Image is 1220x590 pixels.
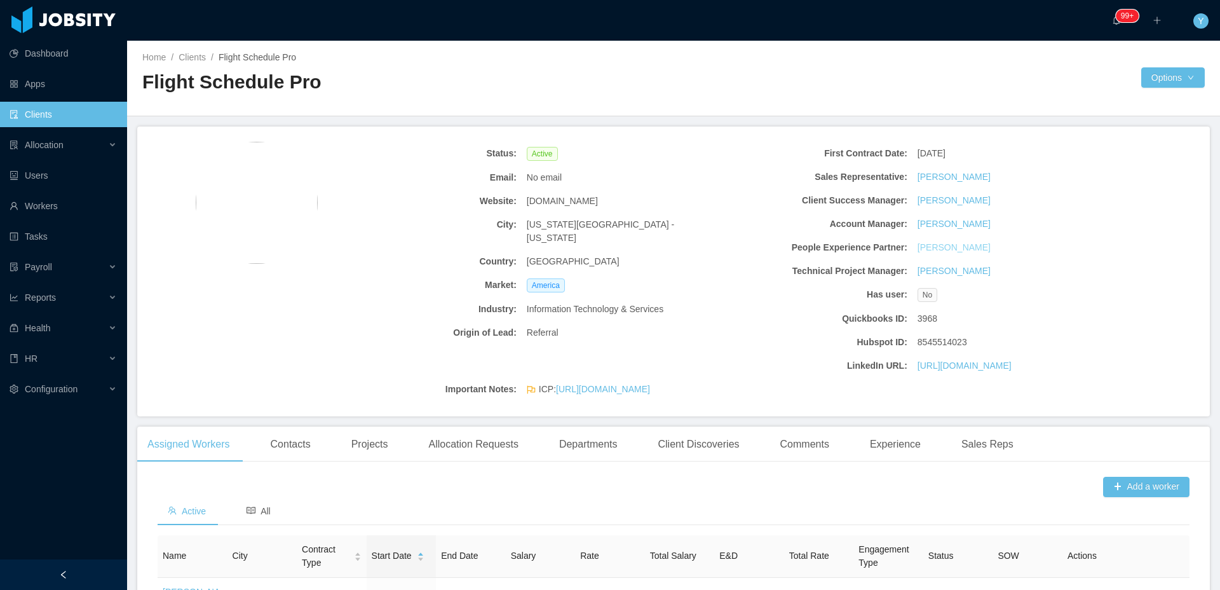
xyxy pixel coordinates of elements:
[918,359,1012,373] a: [URL][DOMAIN_NAME]
[719,551,738,561] span: E&D
[10,263,18,271] i: icon: file-protect
[549,427,628,462] div: Departments
[650,551,696,561] span: Total Salary
[722,359,907,373] b: LinkedIn URL:
[527,278,565,292] span: America
[331,171,517,184] b: Email:
[918,217,991,231] a: [PERSON_NAME]
[10,324,18,333] i: icon: medicine-box
[219,52,296,62] span: Flight Schedule Pro
[331,278,517,292] b: Market:
[539,383,650,396] span: ICP:
[10,163,117,188] a: icon: robotUsers
[1153,16,1162,25] i: icon: plus
[142,69,674,95] h2: Flight Schedule Pro
[168,506,177,515] i: icon: team
[511,551,536,561] span: Salary
[10,102,117,127] a: icon: auditClients
[1112,16,1121,25] i: icon: bell
[25,140,64,150] span: Allocation
[998,551,1019,561] span: SOW
[25,353,37,364] span: HR
[1141,67,1205,88] button: Optionsicon: down
[25,323,50,333] span: Health
[770,427,839,462] div: Comments
[580,551,599,561] span: Rate
[918,194,991,207] a: [PERSON_NAME]
[168,506,206,516] span: Active
[417,551,424,555] i: icon: caret-up
[527,385,536,399] span: flag
[1103,477,1189,497] button: icon: plusAdd a worker
[918,312,937,326] span: 3968
[233,551,248,561] span: City
[354,551,362,559] div: Sort
[25,292,56,303] span: Reports
[302,543,349,570] span: Contract Type
[722,170,907,184] b: Sales Representative:
[858,544,909,568] span: Engagement Type
[247,506,271,516] span: All
[918,336,967,349] span: 8545514023
[527,218,712,245] span: [US_STATE][GEOGRAPHIC_DATA] - [US_STATE]
[722,264,907,278] b: Technical Project Manager:
[527,171,562,184] span: No email
[142,52,166,62] a: Home
[527,303,663,316] span: Information Technology & Services
[10,141,18,149] i: icon: solution
[722,288,907,301] b: Has user:
[918,264,991,278] a: [PERSON_NAME]
[1116,10,1139,22] sup: 430
[196,142,318,264] img: e0c82b60-7cdf-11ee-ad1c-83009e1bbf1c_6585fc26f3907-400w.png
[722,194,907,207] b: Client Success Manager:
[441,551,478,561] span: End Date
[331,383,517,396] b: Important Notes:
[211,52,213,62] span: /
[10,193,117,219] a: icon: userWorkers
[527,147,558,161] span: Active
[527,255,620,268] span: [GEOGRAPHIC_DATA]
[418,427,528,462] div: Allocation Requests
[417,551,424,559] div: Sort
[10,293,18,302] i: icon: line-chart
[951,427,1024,462] div: Sales Reps
[860,427,931,462] div: Experience
[25,384,78,394] span: Configuration
[928,551,954,561] span: Status
[331,218,517,231] b: City:
[556,384,650,394] a: [URL][DOMAIN_NAME]
[247,506,255,515] i: icon: read
[722,241,907,254] b: People Experience Partner:
[722,336,907,349] b: Hubspot ID:
[918,288,937,302] span: No
[1067,551,1097,561] span: Actions
[354,551,361,555] i: icon: caret-up
[331,255,517,268] b: Country:
[918,241,991,254] a: [PERSON_NAME]
[137,427,240,462] div: Assigned Workers
[527,195,598,208] span: [DOMAIN_NAME]
[261,427,321,462] div: Contacts
[341,427,398,462] div: Projects
[354,556,361,559] i: icon: caret-down
[10,71,117,97] a: icon: appstoreApps
[527,326,559,340] span: Referral
[912,142,1108,165] div: [DATE]
[25,262,52,272] span: Payroll
[722,312,907,326] b: Quickbooks ID:
[10,224,117,249] a: icon: profileTasks
[372,549,412,563] span: Start Date
[417,556,424,559] i: icon: caret-down
[647,427,749,462] div: Client Discoveries
[918,170,991,184] a: [PERSON_NAME]
[722,147,907,160] b: First Contract Date:
[1198,13,1203,29] span: Y
[331,147,517,160] b: Status:
[10,354,18,363] i: icon: book
[163,551,186,561] span: Name
[722,217,907,231] b: Account Manager:
[331,303,517,316] b: Industry:
[331,195,517,208] b: Website:
[171,52,173,62] span: /
[789,551,829,561] span: Total Rate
